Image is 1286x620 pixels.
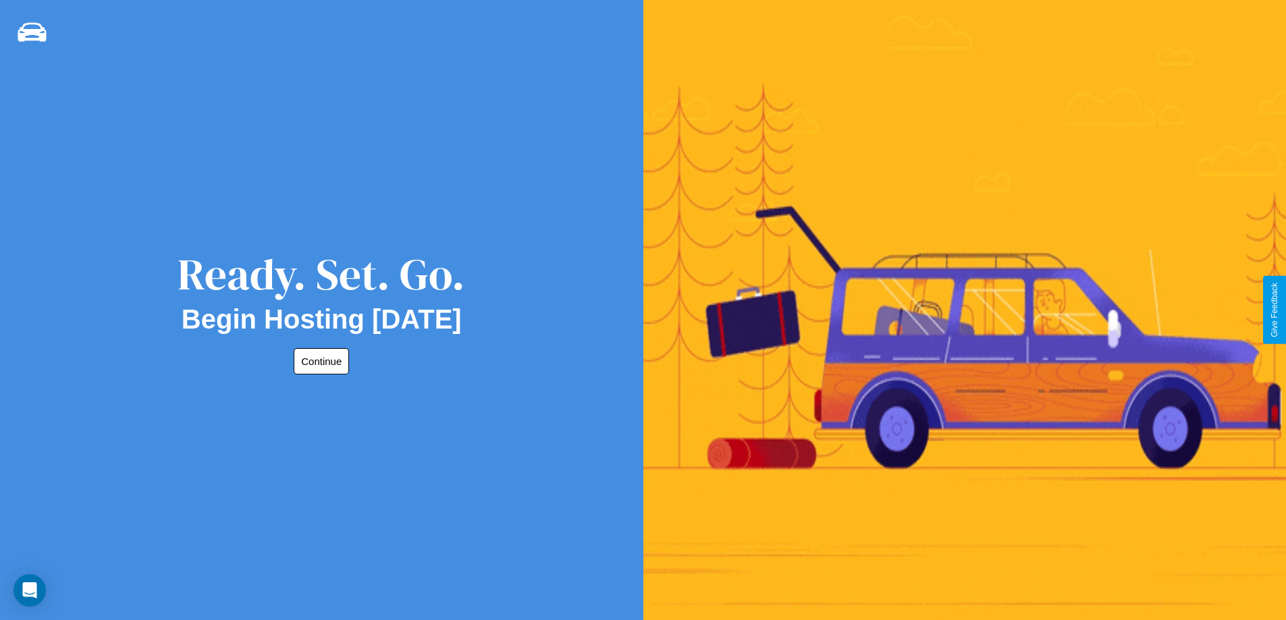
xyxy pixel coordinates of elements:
[1270,283,1279,337] div: Give Feedback
[14,574,46,607] div: Open Intercom Messenger
[178,244,465,304] div: Ready. Set. Go.
[294,348,349,374] button: Continue
[182,304,462,335] h2: Begin Hosting [DATE]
